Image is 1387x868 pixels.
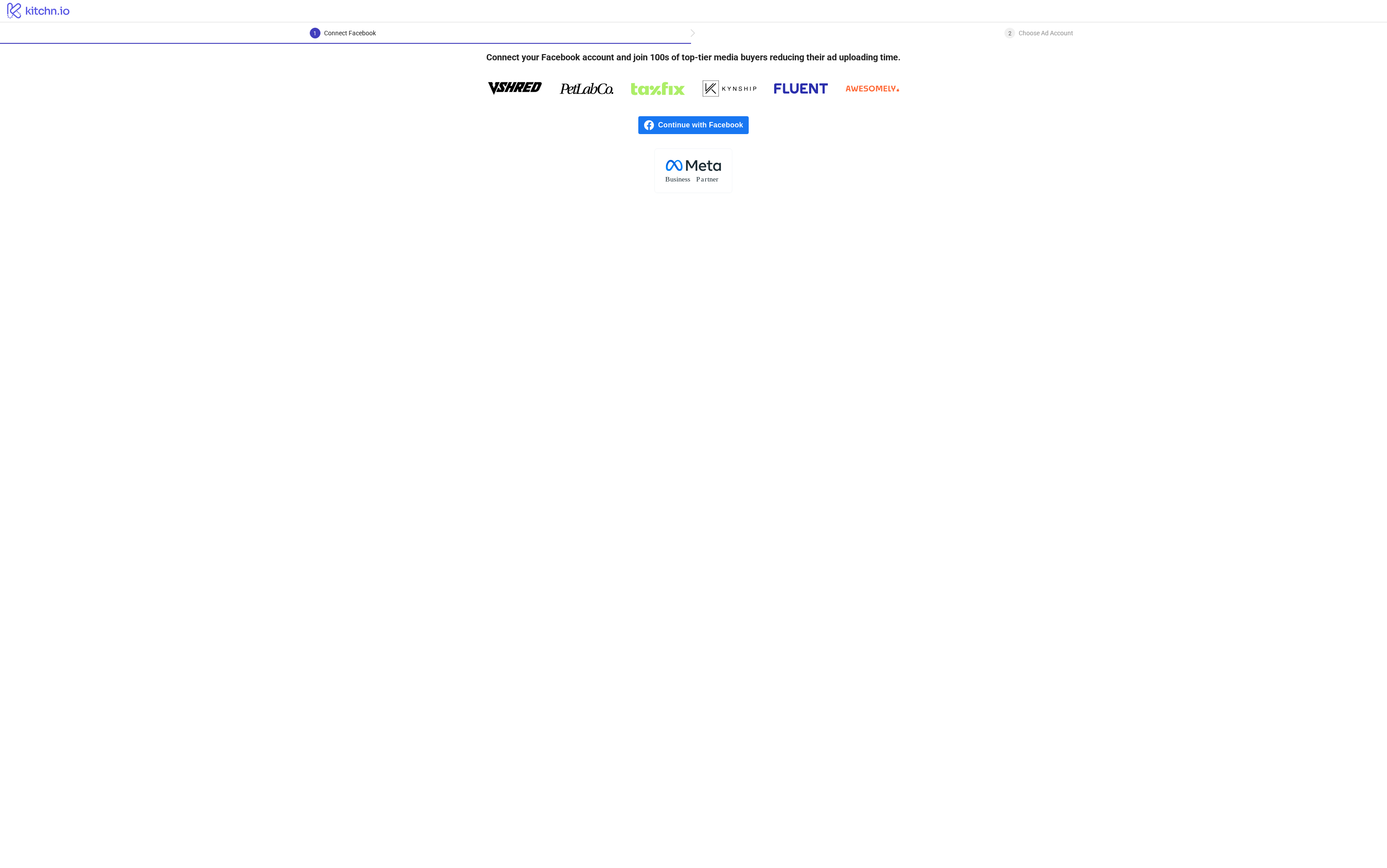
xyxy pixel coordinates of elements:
h4: Connect your Facebook account and join 100s of top-tier media buyers reducing their ad uploading ... [472,44,915,71]
tspan: r [705,175,708,183]
tspan: B [665,175,670,183]
tspan: tner [708,175,719,183]
div: Connect Facebook [324,28,376,38]
span: 1 [313,30,316,37]
tspan: a [701,175,704,183]
tspan: usiness [670,175,691,183]
span: Continue with Facebook [658,116,748,134]
tspan: P [696,175,700,183]
span: 2 [1008,30,1012,37]
a: Continue with Facebook [638,116,748,134]
div: Choose Ad Account [1019,28,1073,38]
